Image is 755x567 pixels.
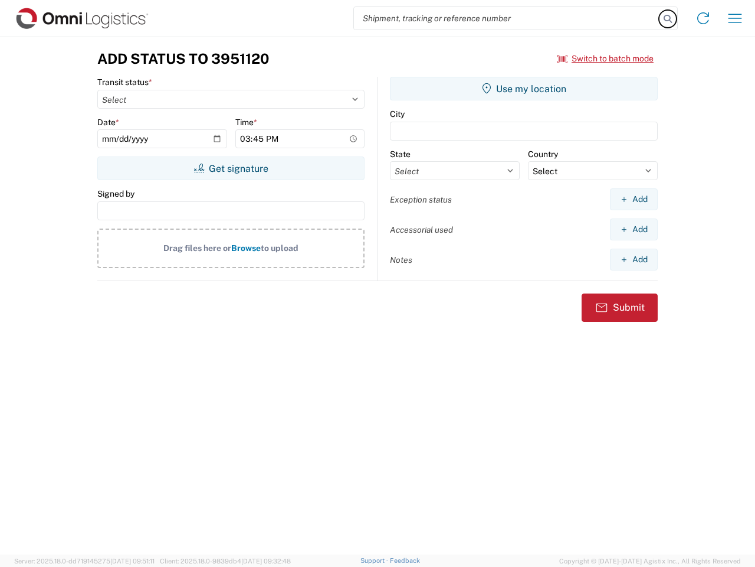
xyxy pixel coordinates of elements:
[235,117,257,128] label: Time
[360,557,390,564] a: Support
[557,49,654,69] button: Switch to batch mode
[610,249,658,271] button: Add
[110,558,155,565] span: [DATE] 09:51:11
[390,557,420,564] a: Feedback
[231,243,261,253] span: Browse
[241,558,291,565] span: [DATE] 09:32:48
[610,188,658,210] button: Add
[97,77,152,87] label: Transit status
[390,109,405,119] label: City
[97,117,119,128] label: Date
[390,224,453,235] label: Accessorial used
[582,294,658,322] button: Submit
[160,558,291,565] span: Client: 2025.18.0-9839db4
[97,157,365,180] button: Get signature
[610,219,658,240] button: Add
[354,7,659,30] input: Shipment, tracking or reference number
[390,149,411,159] label: State
[390,194,452,205] label: Exception status
[163,243,231,253] span: Drag files here or
[390,77,658,100] button: Use my location
[97,188,134,199] label: Signed by
[14,558,155,565] span: Server: 2025.18.0-dd719145275
[528,149,558,159] label: Country
[559,556,741,566] span: Copyright © [DATE]-[DATE] Agistix Inc., All Rights Reserved
[261,243,298,253] span: to upload
[97,50,269,67] h3: Add Status to 3951120
[390,255,412,265] label: Notes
